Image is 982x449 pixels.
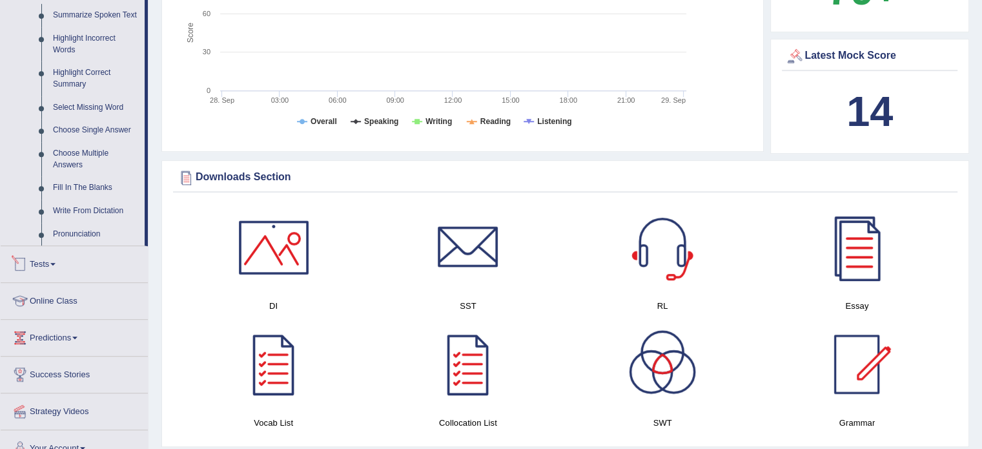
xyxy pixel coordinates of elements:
text: 30 [203,48,210,56]
a: Tests [1,246,148,278]
text: 03:00 [271,96,289,104]
a: Highlight Correct Summary [47,61,145,96]
text: 18:00 [559,96,577,104]
h4: SWT [572,416,753,430]
tspan: 29. Sep [661,96,686,104]
h4: Essay [766,299,948,313]
div: Downloads Section [176,168,954,187]
a: Pronunciation [47,223,145,246]
tspan: Speaking [364,117,398,126]
a: Select Missing Word [47,96,145,120]
text: 60 [203,10,210,17]
text: 06:00 [329,96,347,104]
text: 21:00 [617,96,635,104]
h4: DI [183,299,364,313]
h4: Grammar [766,416,948,430]
a: Choose Multiple Answers [47,142,145,176]
a: Predictions [1,320,148,352]
a: Fill In The Blanks [47,176,145,200]
div: Latest Mock Score [785,47,954,66]
text: 09:00 [386,96,404,104]
tspan: 28. Sep [210,96,234,104]
a: Success Stories [1,357,148,389]
b: 14 [846,88,893,135]
a: Summarize Spoken Text [47,4,145,27]
a: Write From Dictation [47,200,145,223]
h4: RL [572,299,753,313]
a: Online Class [1,283,148,315]
text: 12:00 [444,96,462,104]
a: Highlight Incorrect Words [47,27,145,61]
tspan: Reading [480,117,511,126]
h4: Vocab List [183,416,364,430]
tspan: Overall [311,117,337,126]
text: 0 [207,87,210,94]
a: Choose Single Answer [47,119,145,142]
h4: SST [377,299,558,313]
h4: Collocation List [377,416,558,430]
text: 15:00 [502,96,520,104]
tspan: Score [186,23,195,43]
tspan: Listening [537,117,571,126]
tspan: Writing [425,117,452,126]
a: Strategy Videos [1,393,148,426]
